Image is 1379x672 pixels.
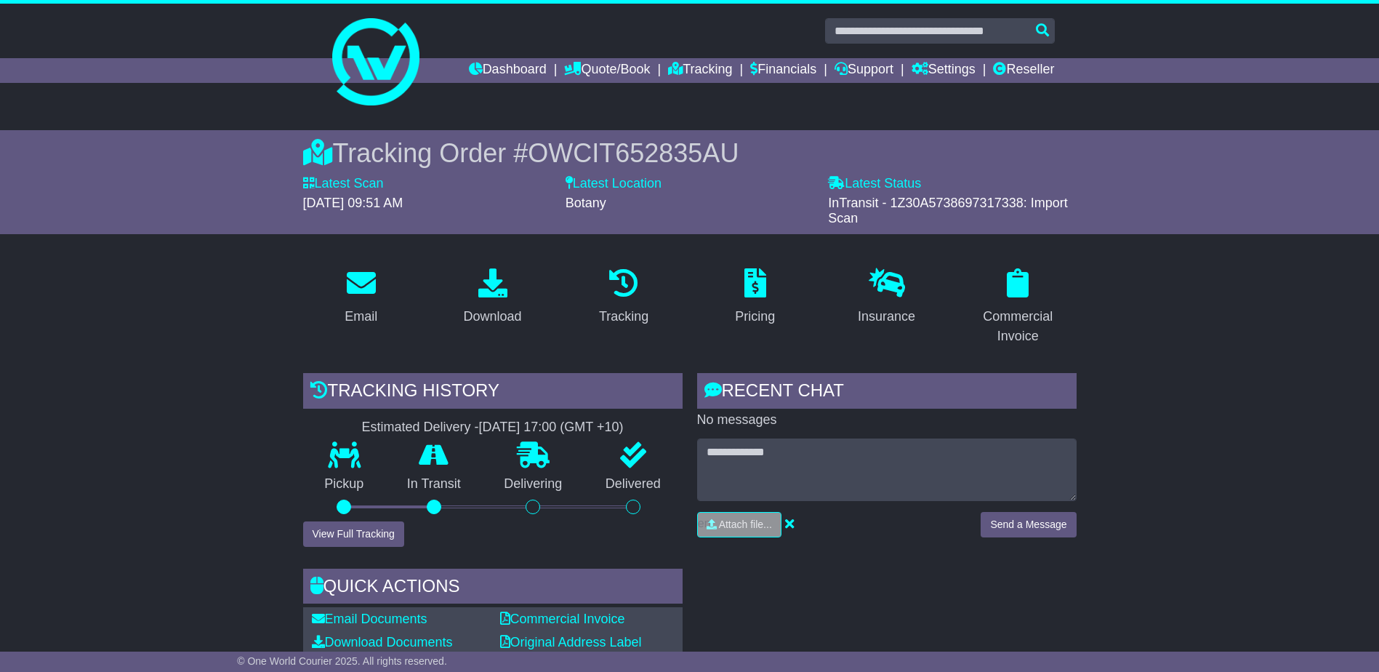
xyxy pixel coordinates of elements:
p: Delivering [483,476,584,492]
p: Pickup [303,476,386,492]
a: Commercial Invoice [500,612,625,626]
div: Pricing [735,307,775,327]
a: Tracking [590,263,658,332]
button: Send a Message [981,512,1076,537]
a: Download [454,263,531,332]
p: No messages [697,412,1077,428]
a: Pricing [725,263,784,332]
p: In Transit [385,476,483,492]
span: OWCIT652835AU [528,138,739,168]
div: Tracking Order # [303,137,1077,169]
span: © One World Courier 2025. All rights reserved. [237,655,447,667]
a: Email Documents [312,612,427,626]
div: Email [345,307,377,327]
div: Insurance [858,307,915,327]
label: Latest Scan [303,176,384,192]
label: Latest Location [566,176,662,192]
span: InTransit - 1Z30A5738697317338: Import Scan [828,196,1068,226]
a: Quote/Book [564,58,650,83]
a: Download Documents [312,635,453,649]
div: Commercial Invoice [969,307,1067,346]
a: Financials [750,58,816,83]
a: Email [335,263,387,332]
div: RECENT CHAT [697,373,1077,412]
a: Dashboard [469,58,547,83]
a: Tracking [668,58,732,83]
p: Delivered [584,476,683,492]
div: Download [463,307,521,327]
span: [DATE] 09:51 AM [303,196,403,210]
a: Support [835,58,893,83]
a: Original Address Label [500,635,642,649]
div: Quick Actions [303,569,683,608]
div: Tracking history [303,373,683,412]
span: Botany [566,196,606,210]
div: [DATE] 17:00 (GMT +10) [479,420,624,436]
div: Estimated Delivery - [303,420,683,436]
a: Commercial Invoice [960,263,1077,351]
a: Reseller [993,58,1054,83]
label: Latest Status [828,176,921,192]
div: Tracking [599,307,648,327]
button: View Full Tracking [303,521,404,547]
a: Insurance [848,263,925,332]
a: Settings [912,58,976,83]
